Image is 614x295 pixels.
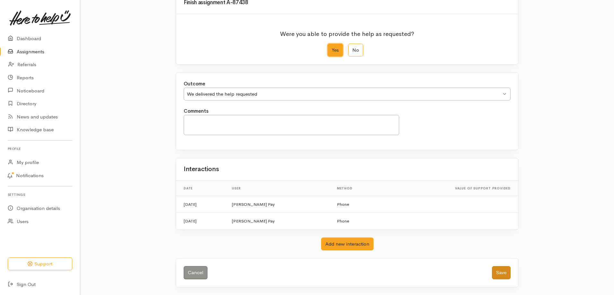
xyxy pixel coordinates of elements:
[184,266,207,279] a: Cancel
[8,144,72,153] h6: Profile
[280,26,414,39] p: Were you able to provide the help as requested?
[321,238,373,251] button: Add new interaction
[227,181,331,196] th: User
[184,108,208,115] label: Comments
[492,266,511,279] button: Save
[383,181,518,196] th: Value of support provided
[176,196,227,213] td: [DATE]
[8,257,72,271] button: Support
[332,213,383,230] td: Phone
[184,80,205,88] label: Outcome
[332,196,383,213] td: Phone
[332,181,383,196] th: Method
[328,44,343,57] label: Yes
[348,44,363,57] label: No
[184,166,219,173] h2: Interactions
[8,190,72,199] h6: Settings
[176,181,227,196] th: Date
[227,213,331,230] td: [PERSON_NAME] Pay
[187,91,501,98] div: We delivered the help requested
[227,196,331,213] td: [PERSON_NAME] Pay
[176,213,227,230] td: [DATE]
